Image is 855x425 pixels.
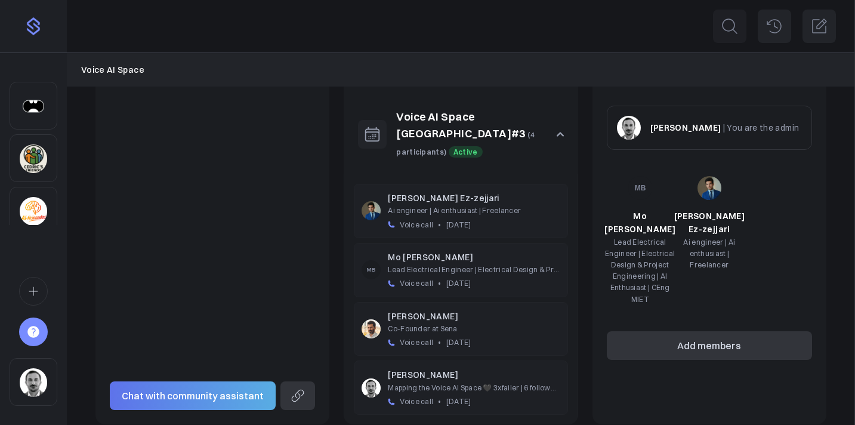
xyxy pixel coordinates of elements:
p: Ai engineer | Ai enthusiast | Freelancer [388,205,560,216]
span: • [438,396,441,407]
span: Active [449,146,483,158]
button: Voice AI Space [GEOGRAPHIC_DATA]#3 (4 participants) Active [344,94,578,174]
p: [PERSON_NAME] Ez-zejjari [388,192,560,205]
span: Voice call [400,219,433,230]
span: [DATE] [446,278,471,289]
span: [DATE] [446,396,471,407]
img: 2jp1kfh9ib76c04m8niqu4f45e0u [20,197,47,226]
span: [DATE] [446,219,471,230]
span: Voice call [400,337,433,348]
span: Ai engineer | Ai enthusiast | Freelancer [683,238,735,269]
span: • [438,278,441,289]
img: h43bkvsr5et7tm34izh0kwce423c [20,92,47,121]
img: 28af0a1e3d4f40531edab4c731fc1aa6b0a27966.jpg [617,116,641,140]
span: • [438,337,441,348]
span: | You are the admin [723,122,800,133]
p: Mapping the Voice AI Space 🖤 3xfailer | 6 followers @YouTube | X Nothing ... slowly shifting from... [388,382,560,393]
p: [PERSON_NAME] [388,368,560,381]
span: Lead Electrical Engineer | Electrical Design & Project Engineering | AI Enthusiast | CEng MIET [605,238,675,304]
span: [DATE] [446,337,471,348]
button: Add members [607,331,812,360]
p: Mo [PERSON_NAME] [388,251,560,264]
img: MB [362,260,381,279]
p: Co-Founder at Sena [388,323,560,334]
button: Chat with community assistant [110,381,276,410]
span: Mo [PERSON_NAME] [604,211,675,235]
span: [PERSON_NAME] Ez-zejjari [674,211,745,235]
nav: Breadcrumb [81,63,841,76]
span: • [438,219,441,230]
img: 61d6c3411a19c558e8367cb564fe3fe14d41f750.jpg [362,319,381,338]
img: 28af0a1e3d4f40531edab4c731fc1aa6b0a27966.jpg [20,368,47,397]
a: Voice AI Space [GEOGRAPHIC_DATA]#3 [396,110,526,141]
p: Lead Electrical Engineer | Electrical Design & Project Engineering | AI Enthusiast | CEng MIET [388,264,560,275]
span: [PERSON_NAME] [650,122,721,133]
img: MB [628,176,652,200]
img: 28af0a1e3d4f40531edab4c731fc1aa6b0a27966.jpg [362,378,381,398]
img: 3pj2efuqyeig3cua8agrd6atck9r [20,144,47,173]
span: Voice call [400,278,433,289]
a: Voice AI Space [81,63,144,76]
span: Voice call [400,396,433,407]
p: [PERSON_NAME] [388,310,560,323]
img: purple-logo-18f04229334c5639164ff563510a1dba46e1211543e89c7069427642f6c28bac.png [24,17,43,36]
img: 283bcf1aace382520968f9800dee7853efc4a0a0.jpg [697,176,721,200]
img: 283bcf1aace382520968f9800dee7853efc4a0a0.jpg [362,201,381,220]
